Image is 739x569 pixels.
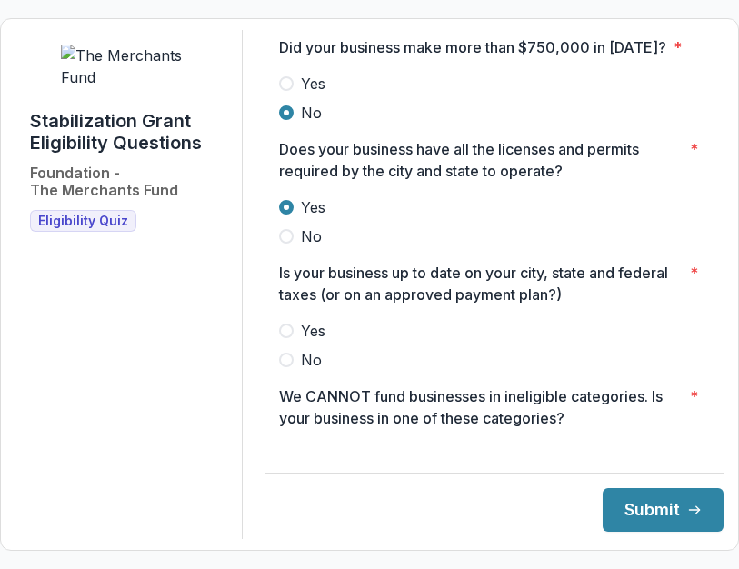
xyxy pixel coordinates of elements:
span: Yes [301,73,325,95]
img: The Merchants Fund [61,45,197,88]
span: No [301,225,322,247]
span: Yes [301,196,325,218]
h1: Stabilization Grant Eligibility Questions [30,110,227,154]
p: Does your business have all the licenses and permits required by the city and state to operate? [279,138,683,182]
p: We CANNOT fund businesses in ineligible categories. Is your business in one of these categories? [279,385,683,429]
span: No [301,349,322,371]
h2: Foundation - The Merchants Fund [30,165,178,199]
span: Yes [301,320,325,342]
span: Eligibility Quiz [38,214,128,229]
p: Is your business up to date on your city, state and federal taxes (or on an approved payment plan?) [279,262,683,305]
span: No [301,102,322,124]
button: Submit [603,488,724,532]
p: Did your business make more than $750,000 in [DATE]? [279,36,666,58]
